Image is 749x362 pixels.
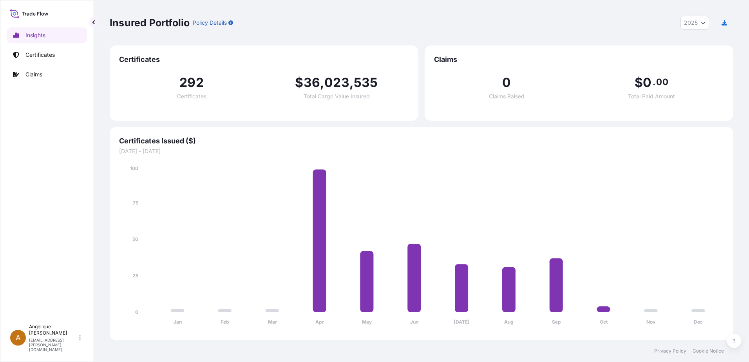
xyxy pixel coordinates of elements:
p: Policy Details [193,19,227,27]
p: Claims [25,71,42,78]
tspan: Nov [646,319,656,325]
tspan: Oct [600,319,608,325]
tspan: Apr [315,319,324,325]
tspan: Feb [221,319,229,325]
tspan: 0 [135,309,138,315]
p: Angelique [PERSON_NAME] [29,324,78,336]
a: Cookie Notice [693,348,724,354]
span: Claims [434,55,724,64]
p: Certificates [25,51,55,59]
span: . [653,79,655,85]
tspan: 25 [132,273,138,279]
span: 2025 [684,19,698,27]
tspan: [DATE] [454,319,470,325]
span: Certificates Issued ($) [119,136,724,146]
a: Certificates [7,47,87,63]
a: Claims [7,67,87,82]
tspan: May [362,319,372,325]
span: Claims Raised [489,94,525,99]
button: Year Selector [680,16,709,30]
span: 535 [354,76,378,89]
span: 0 [502,76,511,89]
tspan: Mar [268,319,277,325]
span: $ [635,76,643,89]
p: Insights [25,31,45,39]
span: 00 [656,79,668,85]
span: $ [295,76,303,89]
span: Certificates [177,94,206,99]
tspan: 50 [132,236,138,242]
tspan: 100 [130,165,138,171]
span: A [16,334,20,342]
tspan: Jun [410,319,418,325]
span: 023 [324,76,349,89]
span: Certificates [119,55,409,64]
span: [DATE] - [DATE] [119,147,724,155]
tspan: Aug [504,319,514,325]
p: [EMAIL_ADDRESS][PERSON_NAME][DOMAIN_NAME] [29,338,78,352]
tspan: Jan [174,319,182,325]
a: Privacy Policy [654,348,686,354]
span: Total Cargo Value Insured [304,94,370,99]
span: 292 [179,76,204,89]
p: Insured Portfolio [110,16,190,29]
span: Total Paid Amount [628,94,675,99]
span: , [320,76,324,89]
tspan: Sep [552,319,561,325]
span: 0 [643,76,651,89]
a: Insights [7,27,87,43]
tspan: 75 [133,200,138,206]
tspan: Dec [694,319,703,325]
span: , [349,76,354,89]
span: 36 [304,76,320,89]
